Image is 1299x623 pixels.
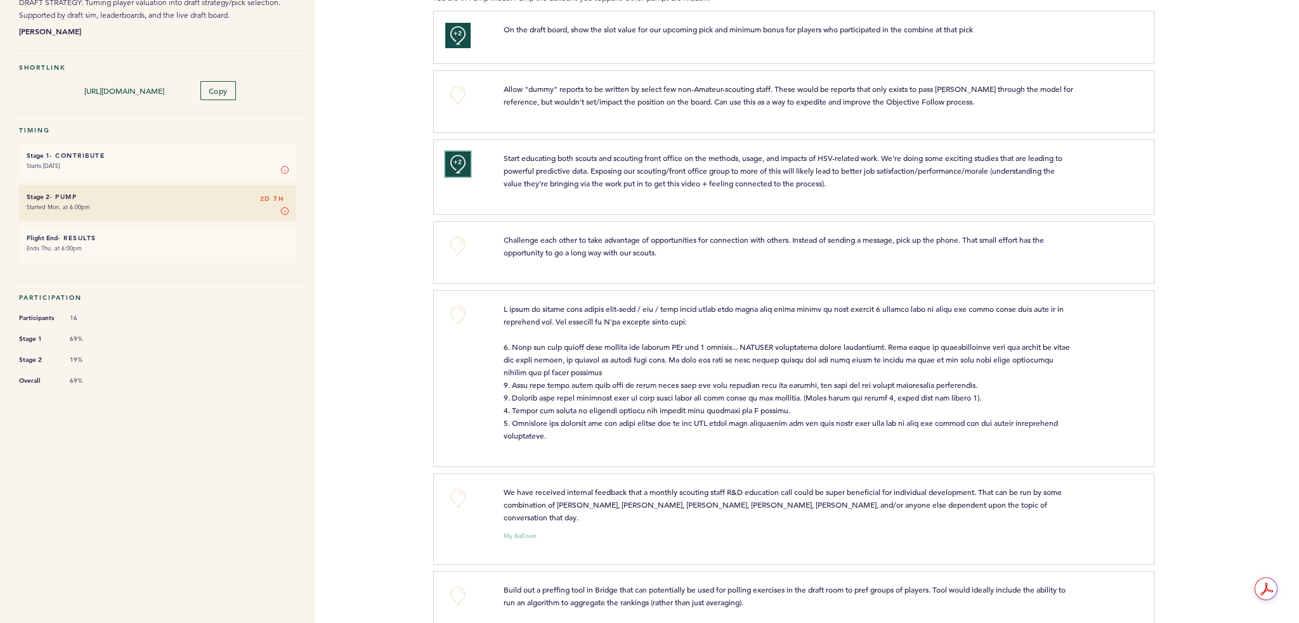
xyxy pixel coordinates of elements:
span: 69% [70,376,108,385]
span: Allow "dummy" reports to be written by select few non-Amateur-scouting staff. These would be repo... [504,84,1075,106]
span: We have received internal feedback that a monthly scouting staff R&D education call could be supe... [504,487,1064,522]
span: On the draft board, show the slot value for our upcoming pick and minimum bonus for players who p... [504,24,973,34]
span: Overall [19,375,57,387]
time: Started Mon. at 6:00pm [27,203,90,211]
span: L ipsum do sitame cons adipis elit-sedd / eiu / temp incid utlab etdo magna aliq enima minimv qu ... [504,304,1072,440]
small: Stage 2 [27,193,49,201]
h5: Shortlink [19,63,296,72]
time: Ends Thu. at 6:00pm [27,244,82,252]
span: Copy [209,86,228,96]
button: +2 [445,23,471,48]
span: Stage 1 [19,333,57,345]
span: 2D 7H [260,193,284,205]
span: Build out a preffing tool in Bridge that can potentially be used for polling exercises in the dra... [504,584,1067,607]
h5: Participation [19,293,296,302]
span: 69% [70,335,108,344]
button: Copy [200,81,236,100]
span: 19% [70,356,108,364]
h6: - Results [27,234,289,242]
span: +2 [454,27,462,40]
span: 16 [70,314,108,323]
h5: Timing [19,126,296,134]
small: My Balloon [504,533,537,539]
span: Stage 2 [19,354,57,366]
b: [PERSON_NAME] [19,25,296,37]
span: Participants [19,312,57,324]
span: Challenge each other to take advantage of opportunities for connection with others. Instead of se... [504,234,1046,257]
button: +2 [445,151,471,177]
span: +2 [454,156,462,169]
h6: - Pump [27,193,289,201]
small: Flight End [27,234,58,242]
small: Stage 1 [27,151,49,160]
span: Start educating both scouts and scouting front office on the methods, usage, and impacts of HSV-r... [504,153,1064,188]
time: Starts [DATE] [27,162,60,170]
h6: - Contribute [27,151,289,160]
